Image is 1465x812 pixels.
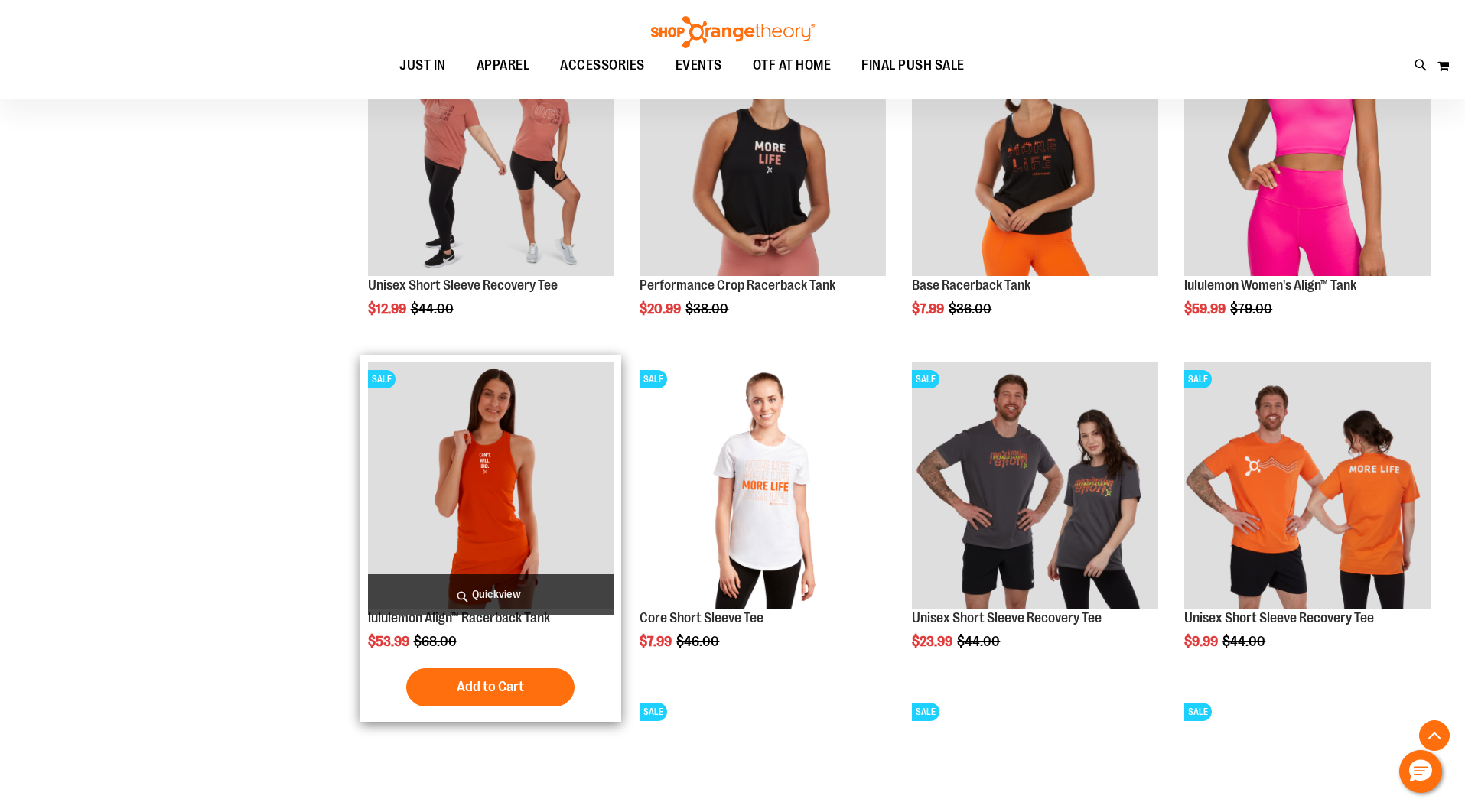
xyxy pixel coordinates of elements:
[685,301,731,317] span: $38.00
[912,634,955,649] span: $23.99
[904,355,1166,687] div: product
[912,30,1158,278] a: Product image for Base Racerback TankSALE
[753,48,832,83] span: OTF AT HOME
[1222,634,1268,649] span: $44.00
[1230,301,1275,317] span: $79.00
[912,610,1102,625] a: Unisex Short Sleeve Recovery Tee
[640,703,667,721] span: SALE
[399,48,446,83] span: JUST IN
[1184,362,1431,611] a: Product image for Unisex Short Sleeve Recovery TeeSALE
[912,301,946,317] span: $7.99
[411,301,456,317] span: $44.00
[632,22,894,355] div: product
[640,370,667,388] span: SALE
[640,634,674,649] span: $7.99
[1184,30,1431,278] a: Product image for lululemon Womens Align TankSALE
[676,634,721,649] span: $46.00
[414,634,459,649] span: $68.00
[368,278,558,293] a: Unisex Short Sleeve Recovery Tee
[360,355,622,721] div: product
[560,48,645,83] span: ACCESSORIES
[632,355,894,687] div: product
[1419,720,1450,751] button: Back To Top
[461,48,545,83] a: APPAREL
[912,703,939,721] span: SALE
[477,48,530,83] span: APPAREL
[912,362,1158,609] img: Product image for Unisex Short Sleeve Recovery Tee
[1177,22,1438,355] div: product
[368,610,550,625] a: lululemon Align™ Racerback Tank
[368,30,614,278] a: Product image for Unisex Short Sleeve Recovery TeeSALE
[1184,634,1220,649] span: $9.99
[861,48,965,83] span: FINAL PUSH SALE
[912,30,1158,276] img: Product image for Base Racerback Tank
[360,22,622,355] div: product
[545,48,660,83] a: ACCESSORIES
[676,48,722,83] span: EVENTS
[640,610,763,625] a: Core Short Sleeve Tee
[640,30,886,276] img: Product image for Performance Crop Racerback Tank
[1184,30,1431,276] img: Product image for lululemon Womens Align Tank
[457,678,524,695] span: Add to Cart
[1184,301,1228,317] span: $59.99
[384,48,461,83] a: JUST IN
[368,574,614,615] a: Quickview
[1177,355,1438,687] div: product
[640,30,886,278] a: Product image for Performance Crop Racerback TankSALE
[368,634,412,649] span: $53.99
[737,48,847,83] a: OTF AT HOME
[1184,703,1212,721] span: SALE
[368,362,614,611] a: Product image for lululemon Align™ Racerback TankSALE
[640,301,683,317] span: $20.99
[1399,750,1442,793] button: Hello, have a question? Let’s chat.
[368,301,409,317] span: $12.99
[904,22,1166,355] div: product
[949,301,994,317] span: $36.00
[368,370,396,388] span: SALE
[368,362,614,609] img: Product image for lululemon Align™ Racerback Tank
[640,362,886,609] img: Product image for Core Short Sleeve Tee
[957,634,1002,649] span: $44.00
[660,48,737,83] a: EVENTS
[912,278,1030,293] a: Base Racerback Tank
[1184,362,1431,609] img: Product image for Unisex Short Sleeve Recovery Tee
[912,362,1158,611] a: Product image for Unisex Short Sleeve Recovery TeeSALE
[368,30,614,276] img: Product image for Unisex Short Sleeve Recovery Tee
[912,370,939,388] span: SALE
[1184,370,1212,388] span: SALE
[1184,610,1374,625] a: Unisex Short Sleeve Recovery Tee
[640,362,886,611] a: Product image for Core Short Sleeve TeeSALE
[640,278,835,293] a: Performance Crop Racerback Tank
[846,48,980,83] a: FINAL PUSH SALE
[406,668,575,706] button: Add to Cart
[649,16,817,48] img: Shop Orangetheory
[1184,278,1356,293] a: lululemon Women's Align™ Tank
